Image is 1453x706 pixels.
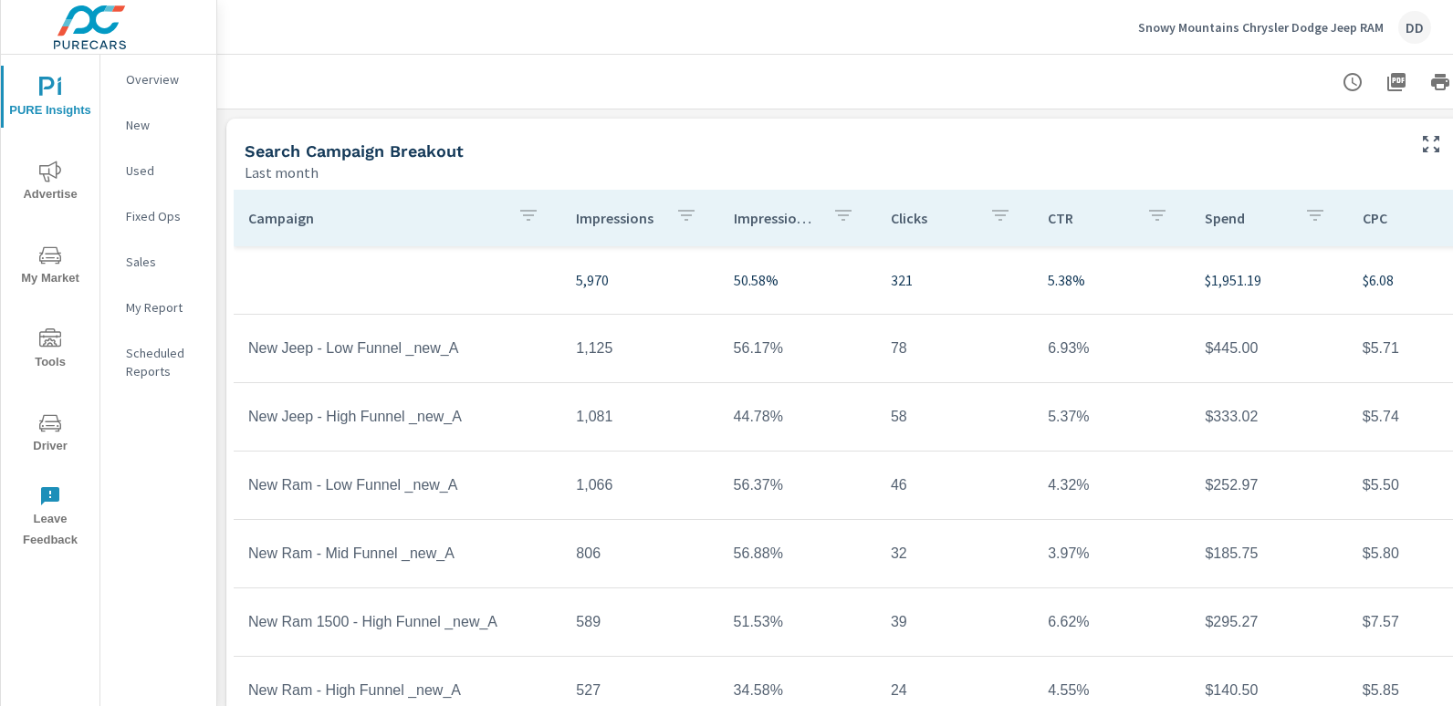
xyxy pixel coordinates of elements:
[245,141,464,161] h5: Search Campaign Breakout
[719,394,876,440] td: 44.78%
[891,269,1019,291] p: 321
[561,599,718,645] td: 589
[576,209,660,227] p: Impressions
[1190,599,1347,645] td: $295.27
[1033,326,1190,371] td: 6.93%
[876,462,1033,508] td: 46
[234,462,561,508] td: New Ram - Low Funnel _new_A
[1033,531,1190,576] td: 3.97%
[6,77,94,121] span: PURE Insights
[1363,209,1447,227] p: CPC
[1,55,99,558] div: nav menu
[1033,394,1190,440] td: 5.37%
[876,326,1033,371] td: 78
[126,344,202,380] p: Scheduled Reports
[561,394,718,440] td: 1,081
[561,462,718,508] td: 1,066
[1190,326,1347,371] td: $445.00
[1205,269,1333,291] p: $1,951.19
[1398,11,1431,44] div: DD
[6,161,94,205] span: Advertise
[126,298,202,317] p: My Report
[100,66,216,93] div: Overview
[1048,209,1132,227] p: CTR
[6,412,94,457] span: Driver
[126,253,202,271] p: Sales
[234,599,561,645] td: New Ram 1500 - High Funnel _new_A
[100,339,216,385] div: Scheduled Reports
[561,531,718,576] td: 806
[234,531,561,576] td: New Ram - Mid Funnel _new_A
[734,269,862,291] p: 50.58%
[719,531,876,576] td: 56.88%
[734,209,818,227] p: Impression Share
[1190,531,1347,576] td: $185.75
[245,161,319,183] p: Last month
[1416,130,1446,159] button: Make Fullscreen
[891,209,975,227] p: Clicks
[6,485,94,551] span: Leave Feedback
[6,328,94,373] span: Tools
[100,248,216,275] div: Sales
[100,111,216,139] div: New
[100,294,216,321] div: My Report
[234,326,561,371] td: New Jeep - Low Funnel _new_A
[561,326,718,371] td: 1,125
[126,161,202,180] p: Used
[126,116,202,134] p: New
[126,70,202,88] p: Overview
[1378,64,1415,100] button: "Export Report to PDF"
[876,599,1033,645] td: 39
[1205,209,1289,227] p: Spend
[876,531,1033,576] td: 32
[876,394,1033,440] td: 58
[248,209,503,227] p: Campaign
[100,202,216,230] div: Fixed Ops
[126,207,202,225] p: Fixed Ops
[1190,462,1347,508] td: $252.97
[719,326,876,371] td: 56.17%
[1190,394,1347,440] td: $333.02
[1033,462,1190,508] td: 4.32%
[1138,19,1384,36] p: Snowy Mountains Chrysler Dodge Jeep RAM
[576,269,704,291] p: 5,970
[1048,269,1176,291] p: 5.38%
[719,599,876,645] td: 51.53%
[100,157,216,184] div: Used
[719,462,876,508] td: 56.37%
[6,244,94,289] span: My Market
[234,394,561,440] td: New Jeep - High Funnel _new_A
[1033,599,1190,645] td: 6.62%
